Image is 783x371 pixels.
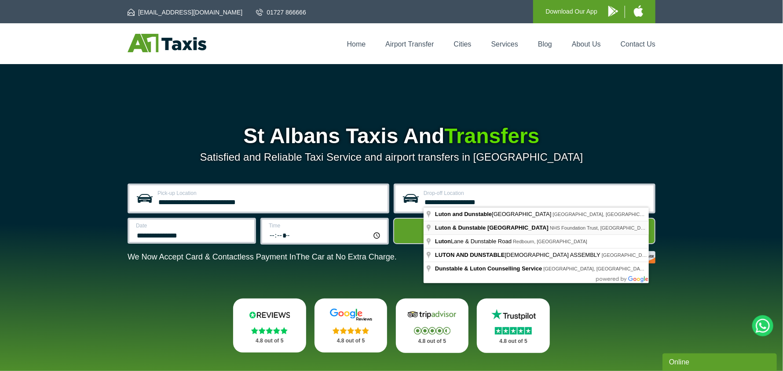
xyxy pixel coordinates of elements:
[393,218,655,244] button: Get Quote
[435,252,505,258] span: LUTON AND DUNSTABLE
[435,238,451,245] span: Luton
[602,252,758,258] span: [GEOGRAPHIC_DATA], [GEOGRAPHIC_DATA], [GEOGRAPHIC_DATA]
[157,191,382,196] label: Pick-up Location
[545,6,597,17] p: Download Our App
[128,252,397,262] p: We Now Accept Card & Contactless Payment In
[491,40,518,48] a: Services
[477,299,550,353] a: Trustpilot Stars 4.8 out of 5
[435,238,513,245] span: Lane & Dunstable Road
[543,266,739,271] span: [GEOGRAPHIC_DATA], [GEOGRAPHIC_DATA][PERSON_NAME], [GEOGRAPHIC_DATA]
[550,225,651,231] span: NHS Foundation Trust, [GEOGRAPHIC_DATA]
[414,327,450,335] img: Stars
[406,336,459,347] p: 4.8 out of 5
[243,308,296,321] img: Reviews.io
[435,211,492,217] span: Luton and Dunstable
[435,211,553,217] span: [GEOGRAPHIC_DATA]
[435,252,602,258] span: [DEMOGRAPHIC_DATA] ASSEMBLY
[347,40,366,48] a: Home
[538,40,552,48] a: Blog
[243,335,296,346] p: 4.8 out of 5
[487,336,540,347] p: 4.8 out of 5
[435,265,542,272] span: Dunstable & Luton Counselling Service
[315,299,388,353] a: Google Stars 4.8 out of 5
[251,327,288,334] img: Stars
[296,252,397,261] span: The Car at No Extra Charge.
[621,40,655,48] a: Contact Us
[128,126,655,147] h1: St Albans Taxis And
[454,40,472,48] a: Cities
[128,8,242,17] a: [EMAIL_ADDRESS][DOMAIN_NAME]
[495,327,532,335] img: Stars
[406,308,458,321] img: Tripadvisor
[513,239,587,244] span: Redbourn, [GEOGRAPHIC_DATA]
[233,299,306,353] a: Reviews.io Stars 4.8 out of 5
[435,224,549,231] span: Luton & Dunstable [GEOGRAPHIC_DATA]
[128,151,655,163] p: Satisfied and Reliable Taxi Service and airport transfers in [GEOGRAPHIC_DATA]
[608,6,618,17] img: A1 Taxis Android App
[553,212,656,217] span: [GEOGRAPHIC_DATA], [GEOGRAPHIC_DATA]
[324,335,378,346] p: 4.8 out of 5
[396,299,469,353] a: Tripadvisor Stars 4.8 out of 5
[136,223,249,228] label: Date
[385,40,434,48] a: Airport Transfer
[424,191,648,196] label: Drop-off Location
[487,308,540,321] img: Trustpilot
[634,5,643,17] img: A1 Taxis iPhone App
[269,223,382,228] label: Time
[325,308,377,321] img: Google
[128,34,206,52] img: A1 Taxis St Albans LTD
[256,8,306,17] a: 01727 866666
[662,352,779,371] iframe: chat widget
[444,124,539,148] span: Transfers
[333,327,369,334] img: Stars
[572,40,601,48] a: About Us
